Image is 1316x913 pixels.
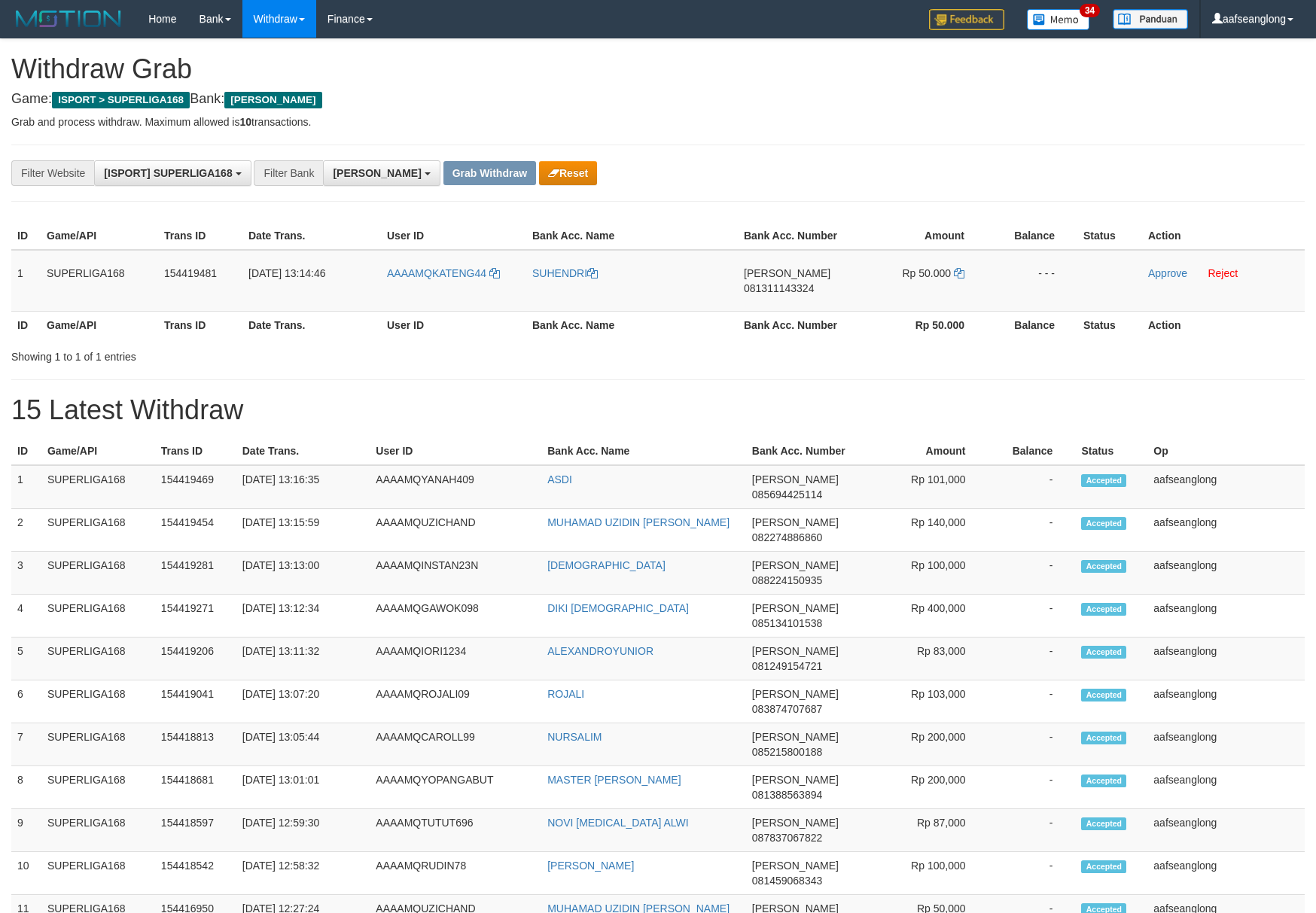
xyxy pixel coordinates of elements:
[236,852,370,895] td: [DATE] 12:58:32
[989,595,1076,638] td: -
[1147,509,1305,552] td: aafseanglong
[41,638,155,680] td: SUPERLIGA168
[11,311,41,339] th: ID
[155,465,236,509] td: 154419469
[744,267,830,279] span: [PERSON_NAME]
[236,766,370,809] td: [DATE] 13:01:01
[1113,9,1188,29] img: panduan.png
[989,465,1076,509] td: -
[370,723,541,766] td: AAAAMQCAROLL99
[370,595,541,638] td: AAAAMQGAWOK098
[858,437,989,465] th: Amount
[236,509,370,552] td: [DATE] 13:15:59
[370,509,541,552] td: AAAAMQUZICHAND
[370,638,541,680] td: AAAAMQIORI1234
[443,161,536,185] button: Grab Withdraw
[752,774,839,786] span: [PERSON_NAME]
[752,875,822,887] span: Copy 081459068343 to clipboard
[158,311,242,339] th: Trans ID
[52,92,190,108] span: ISPORT > SUPERLIGA168
[858,723,989,766] td: Rp 200,000
[236,465,370,509] td: [DATE] 13:16:35
[989,509,1076,552] td: -
[1142,311,1305,339] th: Action
[41,595,155,638] td: SUPERLIGA168
[541,437,746,465] th: Bank Acc. Name
[158,222,242,250] th: Trans ID
[858,766,989,809] td: Rp 200,000
[41,465,155,509] td: SUPERLIGA168
[11,54,1305,84] h1: Withdraw Grab
[752,731,839,743] span: [PERSON_NAME]
[547,516,730,528] a: MUHAMAD UZIDIN [PERSON_NAME]
[155,809,236,852] td: 154418597
[381,222,526,250] th: User ID
[987,250,1077,312] td: - - -
[987,222,1077,250] th: Balance
[236,638,370,680] td: [DATE] 13:11:32
[1075,437,1147,465] th: Status
[1147,766,1305,809] td: aafseanglong
[242,311,381,339] th: Date Trans.
[738,311,851,339] th: Bank Acc. Number
[1077,222,1142,250] th: Status
[752,516,839,528] span: [PERSON_NAME]
[746,437,858,465] th: Bank Acc. Number
[858,465,989,509] td: Rp 101,000
[1142,222,1305,250] th: Action
[989,809,1076,852] td: -
[11,8,126,30] img: MOTION_logo.png
[11,437,41,465] th: ID
[851,311,987,339] th: Rp 50.000
[851,222,987,250] th: Amount
[1081,603,1126,616] span: Accepted
[11,250,41,312] td: 1
[155,852,236,895] td: 154418542
[1147,595,1305,638] td: aafseanglong
[370,852,541,895] td: AAAAMQRUDIN78
[989,437,1076,465] th: Balance
[248,267,325,279] span: [DATE] 13:14:46
[370,766,541,809] td: AAAAMQYOPANGABUT
[858,809,989,852] td: Rp 87,000
[547,774,681,786] a: MASTER [PERSON_NAME]
[752,574,822,586] span: Copy 088224150935 to clipboard
[155,509,236,552] td: 154419454
[752,645,839,657] span: [PERSON_NAME]
[236,595,370,638] td: [DATE] 13:12:34
[1081,775,1126,787] span: Accepted
[1148,267,1187,279] a: Approve
[11,595,41,638] td: 4
[41,723,155,766] td: SUPERLIGA168
[752,473,839,485] span: [PERSON_NAME]
[41,509,155,552] td: SUPERLIGA168
[155,680,236,723] td: 154419041
[1080,4,1100,17] span: 34
[1081,474,1126,487] span: Accepted
[989,852,1076,895] td: -
[526,311,738,339] th: Bank Acc. Name
[155,552,236,595] td: 154419281
[155,723,236,766] td: 154418813
[164,267,217,279] span: 154419481
[989,723,1076,766] td: -
[547,645,653,657] a: ALEXANDROYUNIOR
[104,167,232,179] span: [ISPORT] SUPERLIGA168
[752,832,822,844] span: Copy 087837067822 to clipboard
[11,114,1305,129] p: Grab and process withdraw. Maximum allowed is transactions.
[41,552,155,595] td: SUPERLIGA168
[929,9,1004,30] img: Feedback.jpg
[1147,809,1305,852] td: aafseanglong
[1147,680,1305,723] td: aafseanglong
[752,817,839,829] span: [PERSON_NAME]
[323,160,440,186] button: [PERSON_NAME]
[41,809,155,852] td: SUPERLIGA168
[11,395,1305,425] h1: 15 Latest Withdraw
[387,267,500,279] a: AAAAMQKATENG44
[1147,723,1305,766] td: aafseanglong
[858,509,989,552] td: Rp 140,000
[224,92,321,108] span: [PERSON_NAME]
[254,160,323,186] div: Filter Bank
[738,222,851,250] th: Bank Acc. Number
[41,437,155,465] th: Game/API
